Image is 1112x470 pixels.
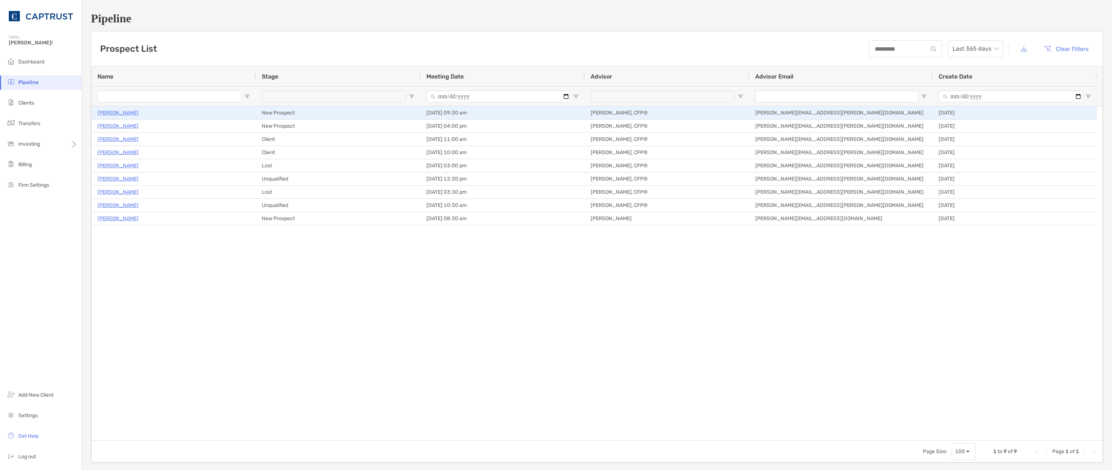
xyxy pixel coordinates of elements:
span: 1 [1076,448,1079,455]
span: Dashboard [18,59,44,65]
div: [DATE] [933,146,1097,159]
img: dashboard icon [7,57,15,66]
span: of [1008,448,1013,455]
button: Open Filter Menu [1085,94,1091,99]
input: Advisor Email Filter Input [755,91,918,102]
div: Client [256,146,421,159]
button: Open Filter Menu [738,94,744,99]
p: [PERSON_NAME] [98,121,139,131]
input: Meeting Date Filter Input [426,91,570,102]
span: Log out [18,453,36,460]
button: Open Filter Menu [921,94,927,99]
img: add_new_client icon [7,390,15,399]
span: Get Help [18,433,38,439]
div: [DATE] 04:00 pm [421,120,585,132]
div: [PERSON_NAME], CFP® [585,159,749,172]
div: Client [256,133,421,146]
span: Name [98,73,113,80]
div: [DATE] 11:00 am [421,133,585,146]
img: logout icon [7,452,15,460]
div: [PERSON_NAME][EMAIL_ADDRESS][PERSON_NAME][DOMAIN_NAME] [749,199,933,212]
img: firm-settings icon [7,180,15,189]
div: [DATE] [933,133,1097,146]
span: 9 [1014,448,1017,455]
div: Lost [256,186,421,198]
span: Stage [262,73,278,80]
div: [DATE] 12:30 pm [421,172,585,185]
img: pipeline icon [7,77,15,86]
button: Clear Filters [1038,41,1094,57]
div: First Page [1035,449,1041,455]
img: settings icon [7,411,15,419]
img: input icon [931,46,936,52]
h1: Pipeline [91,12,1103,25]
div: [DATE] [933,106,1097,119]
div: Previous Page [1043,449,1049,455]
img: CAPTRUST Logo [9,3,73,29]
span: Create Date [939,73,972,80]
div: [DATE] [933,172,1097,185]
div: Unqualified [256,199,421,212]
div: 100 [955,448,965,455]
span: Last 365 days [953,41,999,57]
div: [PERSON_NAME][EMAIL_ADDRESS][PERSON_NAME][DOMAIN_NAME] [749,106,933,119]
a: [PERSON_NAME] [98,174,139,183]
span: Add New Client [18,392,54,398]
div: [DATE] 08:30 am [421,212,585,225]
a: [PERSON_NAME] [98,108,139,117]
div: [DATE] [933,212,1097,225]
div: [PERSON_NAME][EMAIL_ADDRESS][PERSON_NAME][DOMAIN_NAME] [749,186,933,198]
div: [PERSON_NAME], CFP® [585,172,749,185]
img: get-help icon [7,431,15,440]
div: Unqualified [256,172,421,185]
h3: Prospect List [100,44,157,54]
img: clients icon [7,98,15,107]
span: 1 [993,448,997,455]
div: [DATE] [933,120,1097,132]
div: [DATE] [933,199,1097,212]
a: [PERSON_NAME] [98,187,139,197]
div: New Prospect [256,106,421,119]
div: [PERSON_NAME][EMAIL_ADDRESS][PERSON_NAME][DOMAIN_NAME] [749,133,933,146]
div: New Prospect [256,120,421,132]
span: Transfers [18,120,40,127]
div: [DATE] [933,159,1097,172]
a: [PERSON_NAME] [98,201,139,210]
span: Page [1052,448,1064,455]
a: [PERSON_NAME] [98,214,139,223]
span: 1 [1065,448,1069,455]
div: [PERSON_NAME], CFP® [585,133,749,146]
div: [PERSON_NAME][EMAIL_ADDRESS][DOMAIN_NAME] [749,212,933,225]
div: Next Page [1082,449,1088,455]
div: [DATE] 10:30 am [421,199,585,212]
span: Firm Settings [18,182,49,188]
a: [PERSON_NAME] [98,161,139,170]
div: [PERSON_NAME], CFP® [585,120,749,132]
span: Advisor Email [755,73,793,80]
div: [DATE] [933,186,1097,198]
input: Create Date Filter Input [939,91,1082,102]
div: New Prospect [256,212,421,225]
button: Open Filter Menu [244,94,250,99]
div: [PERSON_NAME][EMAIL_ADDRESS][PERSON_NAME][DOMAIN_NAME] [749,120,933,132]
div: Last Page [1091,449,1097,455]
a: [PERSON_NAME] [98,135,139,144]
div: [DATE] 10:00 am [421,146,585,159]
span: Billing [18,161,32,168]
span: Meeting Date [426,73,464,80]
div: Page Size [952,443,976,460]
span: Clients [18,100,34,106]
span: Advisor [591,73,612,80]
input: Name Filter Input [98,91,241,102]
div: [PERSON_NAME][EMAIL_ADDRESS][PERSON_NAME][DOMAIN_NAME] [749,146,933,159]
span: 9 [1003,448,1007,455]
button: Open Filter Menu [409,94,415,99]
span: Settings [18,412,38,419]
img: billing icon [7,160,15,168]
div: [DATE] 09:30 am [421,106,585,119]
